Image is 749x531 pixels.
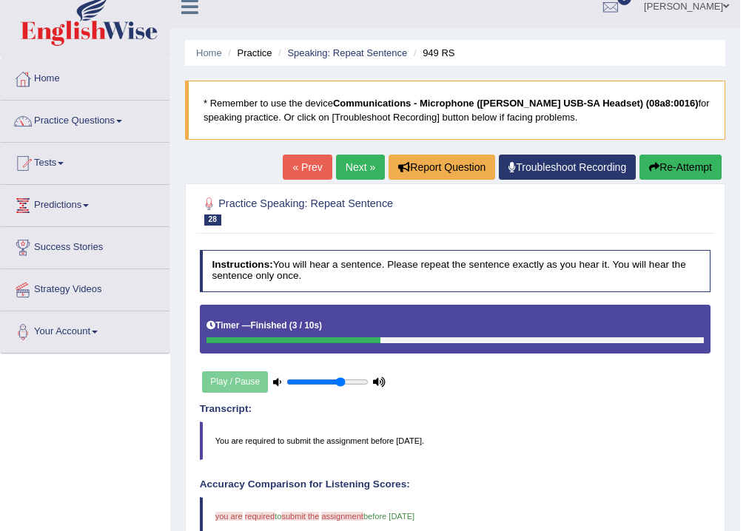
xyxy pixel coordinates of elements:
blockquote: You are required to submit the assignment before [DATE]. [200,422,711,460]
b: ( [289,320,292,331]
a: Next » [336,155,385,180]
a: Success Stories [1,227,169,264]
li: 949 RS [410,46,455,60]
a: Your Account [1,311,169,348]
h4: Transcript: [200,404,711,415]
h4: You will hear a sentence. Please repeat the sentence exactly as you hear it. You will hear the se... [200,250,711,292]
span: before [DATE] [363,512,414,521]
b: 3 / 10s [292,320,319,331]
span: required [245,512,275,521]
li: Practice [224,46,272,60]
span: 28 [204,214,221,226]
a: Home [196,47,222,58]
a: Practice Questions [1,101,169,138]
a: Strategy Videos [1,269,169,306]
h2: Practice Speaking: Repeat Sentence [200,195,517,226]
b: Finished [251,320,287,331]
a: « Prev [283,155,332,180]
a: Home [1,58,169,95]
span: you are [215,512,243,521]
blockquote: * Remember to use the device for speaking practice. Or click on [Troubleshoot Recording] button b... [185,81,725,140]
button: Re-Attempt [639,155,722,180]
a: Tests [1,143,169,180]
h5: Timer — [206,321,322,331]
span: submit the [281,512,319,521]
b: Instructions: [212,259,272,270]
span: to [275,512,281,521]
h4: Accuracy Comparison for Listening Scores: [200,479,711,490]
b: Communications - Microphone ([PERSON_NAME] USB-SA Headset) (08a8:0016) [333,98,699,109]
button: Report Question [389,155,495,180]
a: Predictions [1,185,169,222]
span: assignment [321,512,363,521]
a: Speaking: Repeat Sentence [287,47,407,58]
a: Troubleshoot Recording [499,155,636,180]
b: ) [319,320,322,331]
